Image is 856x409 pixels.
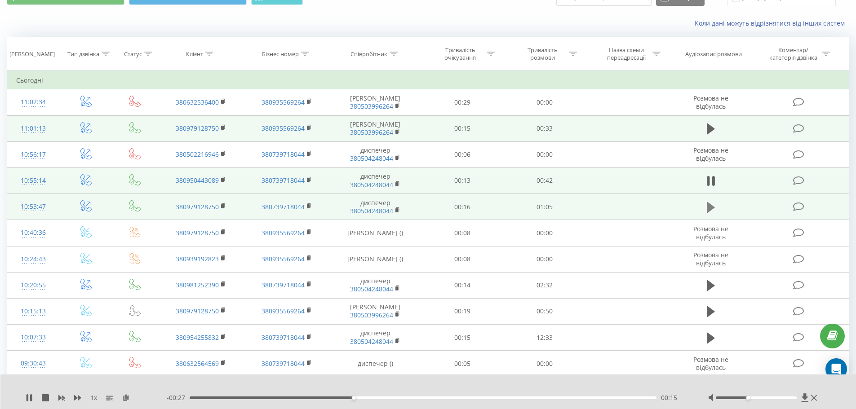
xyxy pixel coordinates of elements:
[661,393,677,402] span: 00:15
[329,351,421,377] td: диспечер ()
[693,355,728,372] span: Розмова не відбулась
[504,246,586,272] td: 00:00
[329,194,421,220] td: диспечер
[262,333,305,342] a: 380739718044
[693,146,728,163] span: Розмова не відбулась
[176,150,219,158] a: 380502216946
[262,98,305,106] a: 380935569264
[504,298,586,324] td: 00:50
[602,46,650,62] div: Назва схеми переадресації
[504,167,586,194] td: 00:42
[262,229,305,237] a: 380935569264
[262,176,305,185] a: 380739718044
[436,46,484,62] div: Тривалість очікування
[504,141,586,167] td: 00:00
[16,198,51,215] div: 10:53:47
[329,272,421,298] td: диспечер
[262,359,305,368] a: 380739718044
[16,146,51,163] div: 10:56:17
[352,396,355,400] div: Accessibility label
[329,246,421,272] td: [PERSON_NAME] ()
[695,19,849,27] a: Коли дані можуть відрізнятися вiд інших систем
[350,50,387,58] div: Співробітник
[176,229,219,237] a: 380979128750
[421,115,504,141] td: 00:15
[16,355,51,372] div: 09:30:43
[685,50,742,58] div: Аудіозапис розмови
[350,311,393,319] a: 380503996264
[329,298,421,324] td: [PERSON_NAME]
[16,224,51,242] div: 10:40:36
[7,71,849,89] td: Сьогодні
[329,220,421,246] td: [PERSON_NAME] ()
[350,285,393,293] a: 380504248044
[767,46,820,62] div: Коментар/категорія дзвінка
[176,124,219,132] a: 380979128750
[693,94,728,110] span: Розмова не відбулась
[421,325,504,351] td: 00:15
[329,115,421,141] td: [PERSON_NAME]
[176,255,219,263] a: 380939192823
[124,50,142,58] div: Статус
[421,194,504,220] td: 00:16
[176,98,219,106] a: 380632536400
[504,351,586,377] td: 00:00
[90,393,97,402] span: 1 x
[9,50,55,58] div: [PERSON_NAME]
[350,102,393,110] a: 380503996264
[176,176,219,185] a: 380950443089
[421,351,504,377] td: 00:05
[176,281,219,289] a: 380981252390
[350,337,393,346] a: 380504248044
[176,359,219,368] a: 380632564569
[350,128,393,136] a: 380503996264
[421,246,504,272] td: 00:08
[421,220,504,246] td: 00:08
[519,46,567,62] div: Тривалість розмови
[329,89,421,115] td: [PERSON_NAME]
[421,141,504,167] td: 00:06
[504,220,586,246] td: 00:00
[262,50,299,58] div: Бізнес номер
[16,303,51,320] div: 10:15:13
[421,272,504,298] td: 00:14
[16,277,51,294] div: 10:20:55
[176,202,219,211] a: 380979128750
[329,167,421,194] td: диспечер
[262,202,305,211] a: 380739718044
[350,207,393,215] a: 380504248044
[421,298,504,324] td: 00:19
[176,333,219,342] a: 380954255832
[16,120,51,137] div: 11:01:13
[262,124,305,132] a: 380935569264
[329,325,421,351] td: диспечер
[167,393,190,402] span: - 00:27
[16,172,51,189] div: 10:55:14
[421,89,504,115] td: 00:29
[504,89,586,115] td: 00:00
[693,251,728,267] span: Розмова не відбулась
[16,329,51,346] div: 10:07:33
[504,194,586,220] td: 01:05
[746,396,750,400] div: Accessibility label
[825,358,847,380] div: Open Intercom Messenger
[16,251,51,268] div: 10:24:43
[176,307,219,315] a: 380979128750
[262,281,305,289] a: 380739718044
[350,180,393,189] a: 380504248044
[262,307,305,315] a: 380935569264
[329,141,421,167] td: диспечер
[67,50,99,58] div: Тип дзвінка
[186,50,203,58] div: Клієнт
[504,272,586,298] td: 02:32
[350,154,393,163] a: 380504248044
[693,224,728,241] span: Розмова не відбулась
[16,93,51,111] div: 11:02:34
[504,325,586,351] td: 12:33
[504,115,586,141] td: 00:33
[421,167,504,194] td: 00:13
[262,255,305,263] a: 380935569264
[262,150,305,158] a: 380739718044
